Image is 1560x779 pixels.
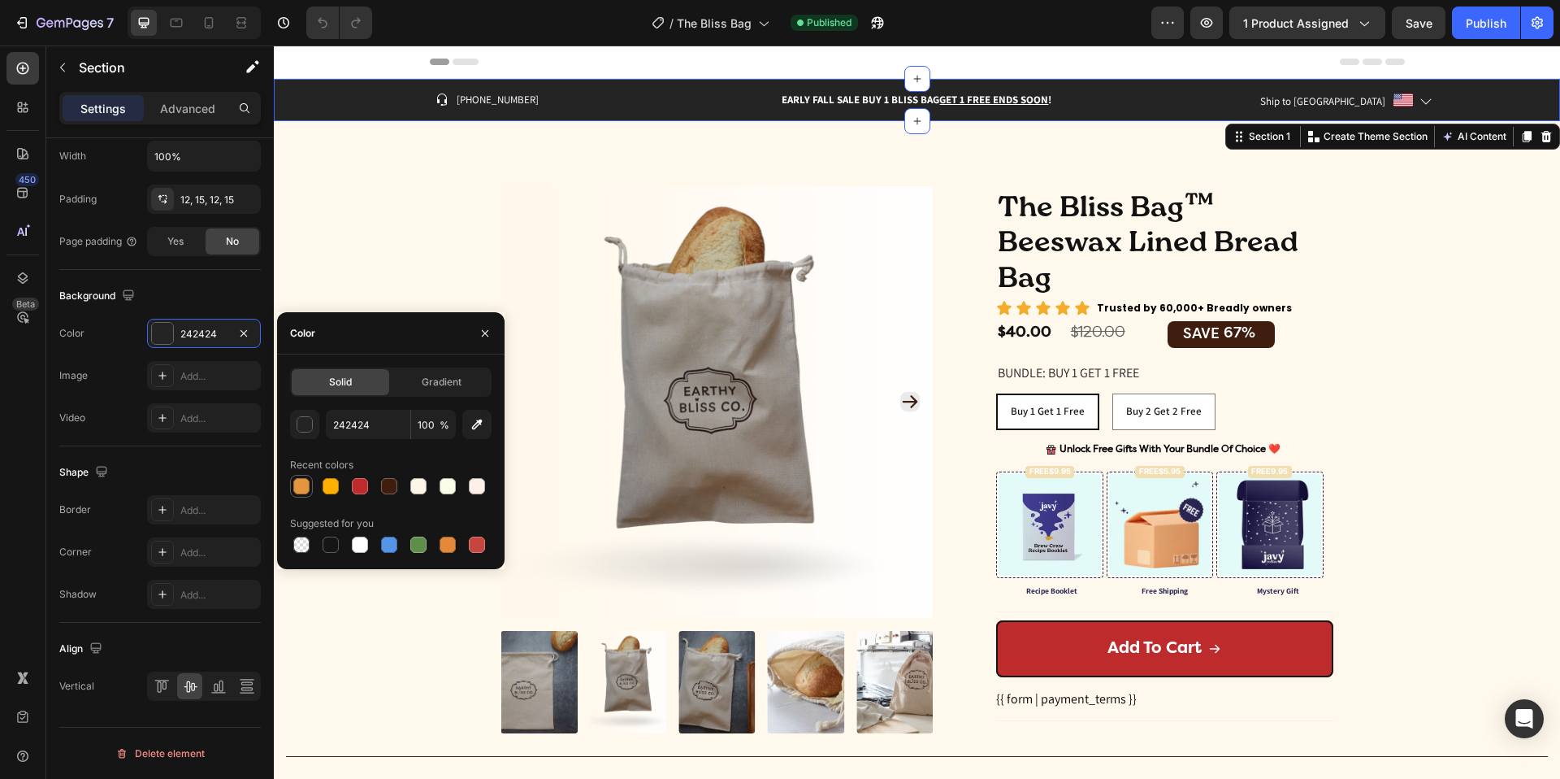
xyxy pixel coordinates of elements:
div: Shape [59,462,111,484]
p: Advanced [160,100,215,117]
div: Add... [180,503,257,518]
button: 1 product assigned [1229,7,1385,39]
div: Section 1 [972,84,1020,98]
p: Early Fall Sale Buy 1 Bliss bag ! [443,46,844,63]
span: $9.95 [775,420,797,432]
span: Gradient [422,375,461,389]
strong: Add To Cart [834,593,928,611]
span: Published [807,15,851,30]
div: FREE [974,420,1019,433]
div: Beta [12,298,39,311]
span: Save [1406,16,1432,30]
span: Yes [167,234,184,249]
div: $120.00 [795,276,888,298]
span: No [226,234,239,249]
div: Suggested for you [290,516,374,531]
button: Save [1392,7,1445,39]
div: Align [59,638,106,660]
div: Shadow [59,587,97,602]
div: Publish [1466,15,1506,32]
div: FREE [752,420,801,433]
span: $5.95 [885,420,907,432]
legend: Bundle: Buy 1 Get 1 Free [722,318,867,338]
p: Create Theme Section [1050,84,1154,98]
div: 2 Bottles [867,492,905,505]
button: Publish [1452,7,1520,39]
span: Buy 1 Get 1 Free [737,359,811,372]
strong: Trusted by 60,000+ Breadly owners [823,255,1018,269]
input: Eg: FFFFFF [326,410,410,439]
button: Carousel Next Arrow [626,346,646,366]
div: Add... [180,546,257,560]
button: 7 [6,7,121,39]
div: 3 Bottles [977,492,1015,505]
div: Vertical [59,679,94,694]
div: Delete element [115,744,205,764]
p: 7 [106,13,114,33]
div: Image [59,368,88,383]
div: Color [59,326,84,341]
div: Add... [180,588,257,603]
strong: Unlock Free Gifts With Your Bundle Of Choice ❤️ [786,398,1007,409]
div: Background [59,285,138,307]
input: Auto [148,141,260,171]
div: 450 [15,173,39,186]
div: Border [59,503,91,517]
img: Alt Image [1120,48,1139,61]
span: Solid [329,375,352,389]
iframe: Design area [274,46,1560,779]
span: / [669,15,674,32]
div: Page padding [59,234,138,249]
p: Ship to [GEOGRAPHIC_DATA] [986,48,1111,64]
button: Delete element [59,741,261,767]
span: 1 product assigned [1243,15,1349,32]
div: Corner [59,545,92,559]
span: 9.95 [997,420,1014,432]
p: Section [79,58,212,77]
div: Mystery Gift [983,540,1025,551]
div: Width [59,149,86,163]
div: 1 Bottle [760,492,792,505]
button: AI Content [1164,81,1236,101]
h1: The Bliss Bag™ Beeswax Lined Bread Bag [722,141,1059,250]
div: Undo/Redo [306,7,372,39]
div: SAVE [907,276,948,300]
span: The Bliss Bag [677,15,752,32]
p: Settings [80,100,126,117]
div: Free Shipping [868,540,914,551]
div: Recent colors [290,458,353,472]
span: % [440,418,449,433]
div: 242424 [180,327,227,342]
div: FREE [861,420,911,433]
span: Buy 2 Get 2 Free [852,359,928,372]
div: Padding [59,192,97,207]
div: Open Intercom Messenger [1505,699,1544,738]
div: {{ form | payment_terms }} [722,644,1059,664]
div: $40.00 [722,276,788,298]
div: 67% [948,276,983,298]
div: Video [59,411,85,425]
button: <p><span style="font-size:20px;"><strong>Add To Cart</strong></span></p> [722,575,1059,632]
div: Color [290,326,315,341]
div: Add... [180,369,257,384]
div: Recipe Booklet [752,540,804,551]
u: get 1 Free Ends Soon [665,47,774,61]
div: Add... [180,411,257,426]
div: 12, 15, 12, 15 [180,193,257,207]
